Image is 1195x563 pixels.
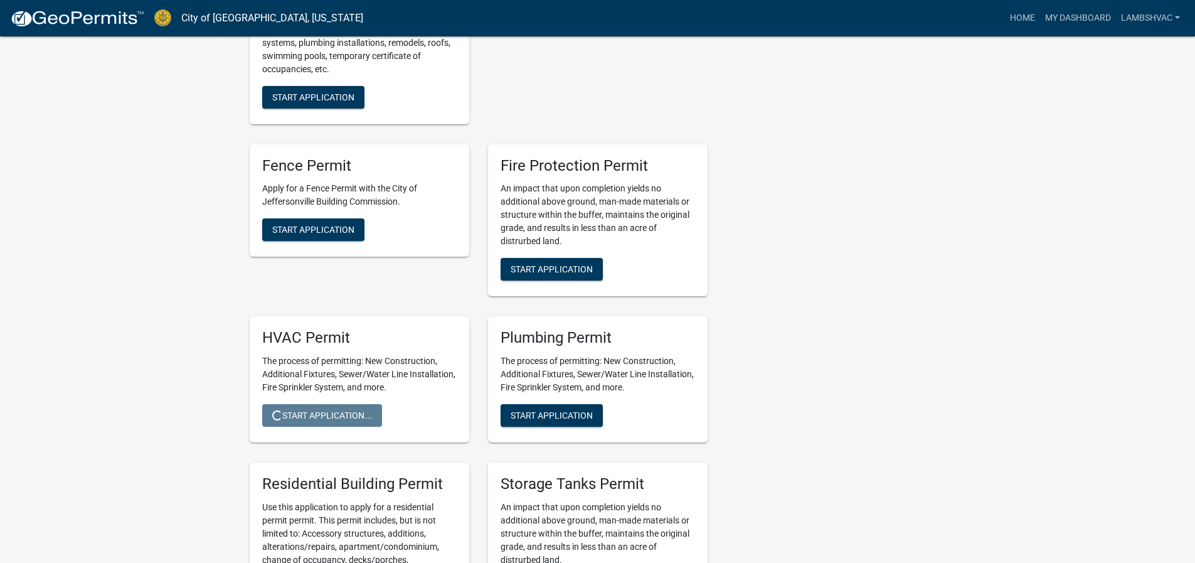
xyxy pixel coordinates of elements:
[272,92,354,102] span: Start Application
[272,410,372,421] span: Start Application...
[1116,6,1185,30] a: Lambshvac
[1005,6,1040,30] a: Home
[262,329,457,347] h5: HVAC Permit
[181,8,363,29] a: City of [GEOGRAPHIC_DATA], [US_STATE]
[262,157,457,175] h5: Fence Permit
[511,410,593,421] span: Start Application
[262,182,457,208] p: Apply for a Fence Permit with the City of Jeffersonville Building Commission.
[262,475,457,493] h5: Residential Building Permit
[262,218,364,241] button: Start Application
[511,264,593,274] span: Start Application
[262,404,382,427] button: Start Application...
[501,157,695,175] h5: Fire Protection Permit
[262,86,364,109] button: Start Application
[501,404,603,427] button: Start Application
[154,9,171,26] img: City of Jeffersonville, Indiana
[272,225,354,235] span: Start Application
[501,258,603,281] button: Start Application
[262,355,457,394] p: The process of permitting: New Construction, Additional Fixtures, Sewer/Water Line Installation, ...
[501,475,695,493] h5: Storage Tanks Permit
[501,355,695,394] p: The process of permitting: New Construction, Additional Fixtures, Sewer/Water Line Installation, ...
[501,182,695,248] p: An impact that upon completion yields no additional above ground, man-made materials or structure...
[501,329,695,347] h5: Plumbing Permit
[1040,6,1116,30] a: My Dashboard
